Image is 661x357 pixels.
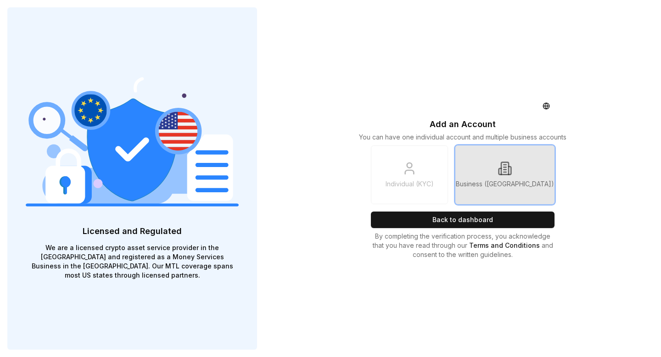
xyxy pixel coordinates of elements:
a: Individual (KYC) [371,145,448,204]
p: Business ([GEOGRAPHIC_DATA]) [456,179,554,189]
p: Licensed and Regulated [26,225,239,238]
a: Business ([GEOGRAPHIC_DATA]) [455,145,555,204]
p: Add an Account [430,118,496,131]
button: Back to dashboard [371,212,555,228]
p: By completing the verification process, you acknowledge that you have read through our and consen... [371,232,555,259]
p: You can have one individual account and multiple business accounts [359,133,566,142]
p: Individual (KYC) [386,179,434,189]
a: Terms and Conditions [469,241,542,249]
p: We are a licensed crypto asset service provider in the [GEOGRAPHIC_DATA] and registered as a Mone... [26,243,239,280]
